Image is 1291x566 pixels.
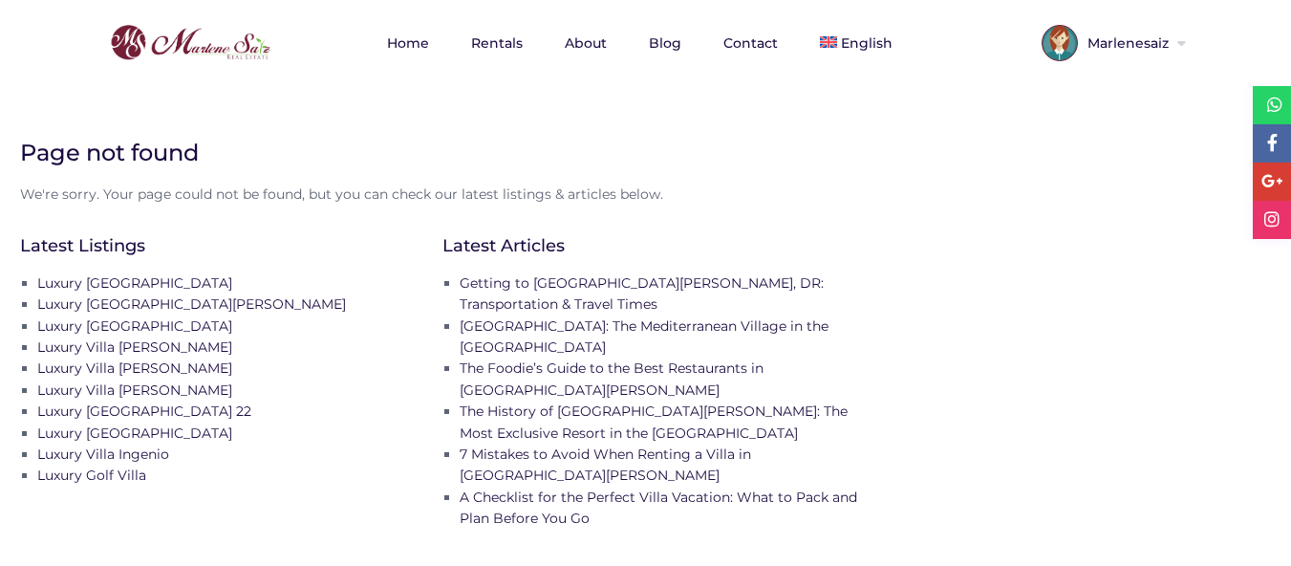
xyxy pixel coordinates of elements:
a: The History of [GEOGRAPHIC_DATA][PERSON_NAME]: The Most Exclusive Resort in the [GEOGRAPHIC_DATA] [460,403,848,441]
a: 7 Mistakes to Avoid When Renting a Villa in [GEOGRAPHIC_DATA][PERSON_NAME] [460,446,751,484]
a: Luxury Villa [PERSON_NAME] [37,381,232,399]
a: Getting to [GEOGRAPHIC_DATA][PERSON_NAME], DR: Transportation & Travel Times [460,274,824,313]
h3: Latest Articles [442,235,865,257]
a: Luxury Villa Ingenio [37,446,169,463]
a: Luxury [GEOGRAPHIC_DATA] [37,317,232,335]
span: English [841,34,893,52]
h1: Page not found [20,138,1286,167]
a: Luxury [GEOGRAPHIC_DATA][PERSON_NAME] [37,295,346,313]
a: Luxury [GEOGRAPHIC_DATA] [37,424,232,442]
a: A Checklist for the Perfect Villa Vacation: What to Pack and Plan Before You Go [460,489,857,527]
a: Luxury [GEOGRAPHIC_DATA] [37,274,232,292]
a: Luxury Golf Villa [37,467,146,484]
span: Marlenesaiz [1078,36,1173,50]
a: Luxury Villa [PERSON_NAME] [37,338,232,356]
a: The Foodie’s Guide to the Best Restaurants in [GEOGRAPHIC_DATA][PERSON_NAME] [460,359,764,398]
a: Luxury [GEOGRAPHIC_DATA] 22 [37,403,251,420]
h3: Latest Listings [20,235,442,257]
a: Luxury Villa [PERSON_NAME] [37,359,232,377]
a: [GEOGRAPHIC_DATA]: The Mediterranean Village in the [GEOGRAPHIC_DATA] [460,317,828,356]
img: logo [105,20,275,66]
